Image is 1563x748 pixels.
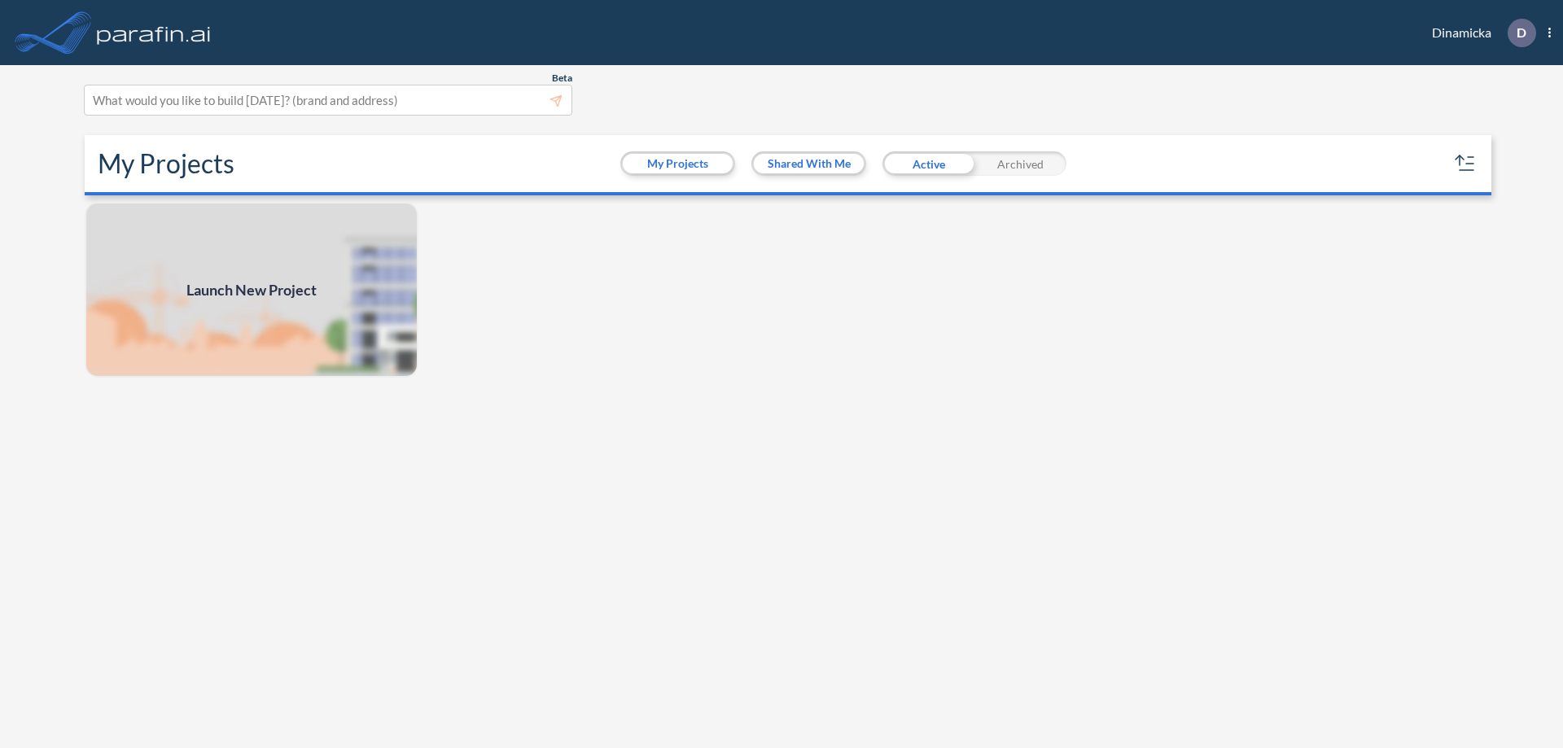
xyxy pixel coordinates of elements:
[1452,151,1478,177] button: sort
[94,16,214,49] img: logo
[98,148,234,179] h2: My Projects
[974,151,1066,176] div: Archived
[552,72,572,85] span: Beta
[85,202,418,378] a: Launch New Project
[882,151,974,176] div: Active
[186,279,317,301] span: Launch New Project
[754,154,864,173] button: Shared With Me
[85,202,418,378] img: add
[1517,25,1526,40] p: D
[1408,19,1551,47] div: Dinamicka
[623,154,733,173] button: My Projects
